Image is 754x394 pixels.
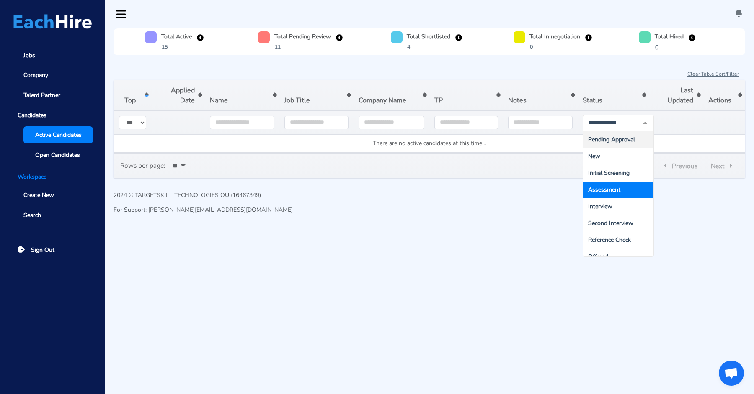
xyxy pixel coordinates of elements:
span: Sign Out [31,246,54,254]
span: Search [23,211,41,220]
button: Next [708,160,739,171]
span: Create New [23,191,54,200]
button: 4 [407,43,411,51]
h6: Total Pending Review [274,33,331,41]
span: Previous [672,161,697,171]
h6: Total Shortlisted [407,33,450,41]
u: 15 [162,43,168,50]
span: Interview [588,202,612,210]
h6: Total In negotiation [529,33,580,41]
span: Company [23,71,48,79]
span: Candidates [12,107,93,124]
div: There are no active candidates at this time… [119,139,741,148]
p: For Support: [PERSON_NAME][EMAIL_ADDRESS][DOMAIN_NAME] [114,205,293,214]
button: 0 [529,43,533,51]
a: Talent Partner [12,87,93,104]
span: Assessment [588,186,620,194]
span: Open Candidates [35,151,80,159]
a: Open Candidates [23,146,93,164]
button: 0 [655,43,659,52]
span: Talent Partner [23,91,60,100]
span: Second Interview [588,219,633,227]
span: Initial Screening [588,169,630,177]
u: Clear Table Sort/Filter [687,71,739,77]
button: 15 [161,43,168,51]
u: 4 [407,43,410,50]
a: Create New [12,187,93,204]
h6: Total Hired [655,33,684,41]
button: Clear Table Sort/Filter [687,70,739,78]
u: 0 [655,43,658,51]
span: Reference Check [588,236,631,244]
div: Open chat [719,361,744,386]
span: Pending Approval [588,136,635,143]
img: Logo [13,14,92,29]
li: Workspace [12,172,93,181]
span: New [588,152,600,160]
u: 0 [530,43,533,50]
a: Active Candidates [23,126,93,143]
span: Offered [588,253,608,261]
a: Company [12,67,93,84]
button: 11 [274,43,281,51]
button: Previous [658,160,700,171]
span: Next [711,161,724,171]
a: Search [12,207,93,224]
h6: Total Active [161,33,192,41]
u: 11 [275,43,281,50]
label: Rows per page: [120,161,165,170]
a: Jobs [12,47,93,64]
span: Active Candidates [35,130,82,139]
p: 2024 © TARGETSKILL TECHNOLOGIES OÜ (16467349) [114,191,293,200]
span: Jobs [23,51,35,60]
